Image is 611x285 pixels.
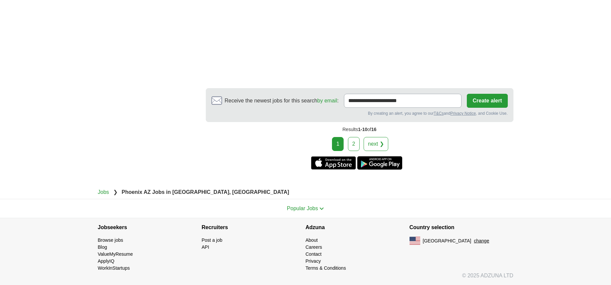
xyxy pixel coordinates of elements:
[98,258,115,264] a: ApplyIQ
[319,207,324,210] img: toggle icon
[98,251,133,257] a: ValueMyResume
[450,111,476,116] a: Privacy Notice
[202,244,209,250] a: API
[410,237,420,245] img: US flag
[93,272,519,285] div: © 2025 ADZUNA LTD
[225,97,339,105] span: Receive the newest jobs for this search :
[358,127,367,132] span: 1-10
[332,137,344,151] div: 1
[98,265,130,271] a: WorkInStartups
[467,94,507,108] button: Create alert
[434,111,444,116] a: T&Cs
[317,98,337,103] a: by email
[206,122,513,137] div: Results of
[98,189,109,195] a: Jobs
[98,244,107,250] a: Blog
[348,137,360,151] a: 2
[211,110,508,116] div: By creating an alert, you agree to our and , and Cookie Use.
[306,265,346,271] a: Terms & Conditions
[98,237,123,243] a: Browse jobs
[474,237,489,244] button: change
[371,127,377,132] span: 16
[410,218,513,237] h4: Country selection
[287,206,318,211] span: Popular Jobs
[423,237,471,244] span: [GEOGRAPHIC_DATA]
[306,258,321,264] a: Privacy
[306,237,318,243] a: About
[364,137,388,151] a: next ❯
[113,189,118,195] span: ❯
[122,189,289,195] strong: Phoenix AZ Jobs in [GEOGRAPHIC_DATA], [GEOGRAPHIC_DATA]
[202,237,222,243] a: Post a job
[311,156,356,170] a: Get the iPhone app
[306,244,322,250] a: Careers
[357,156,402,170] a: Get the Android app
[306,251,322,257] a: Contact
